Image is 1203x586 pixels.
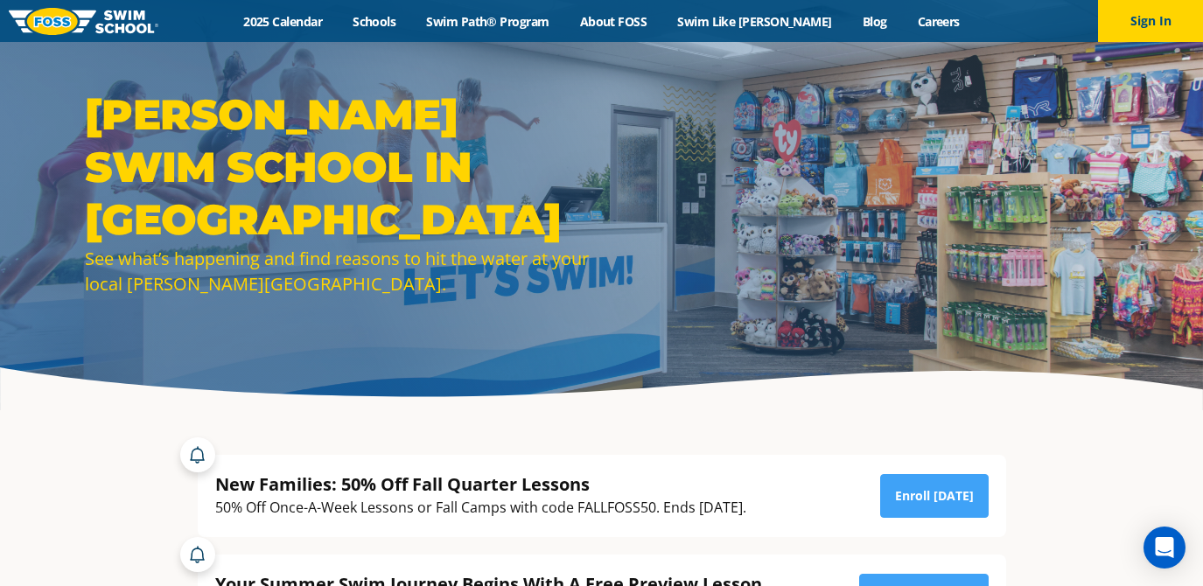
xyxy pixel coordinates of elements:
[662,13,848,30] a: Swim Like [PERSON_NAME]
[1144,527,1186,569] div: Open Intercom Messenger
[847,13,902,30] a: Blog
[880,474,989,518] a: Enroll [DATE]
[85,246,592,296] div: See what’s happening and find reasons to hit the water at your local [PERSON_NAME][GEOGRAPHIC_DATA].
[215,496,746,520] div: 50% Off Once-A-Week Lessons or Fall Camps with code FALLFOSS50. Ends [DATE].
[902,13,975,30] a: Careers
[9,8,158,35] img: FOSS Swim School Logo
[338,13,411,30] a: Schools
[228,13,338,30] a: 2025 Calendar
[564,13,662,30] a: About FOSS
[85,88,592,246] h1: [PERSON_NAME] Swim School in [GEOGRAPHIC_DATA]
[411,13,564,30] a: Swim Path® Program
[215,472,746,496] div: New Families: 50% Off Fall Quarter Lessons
